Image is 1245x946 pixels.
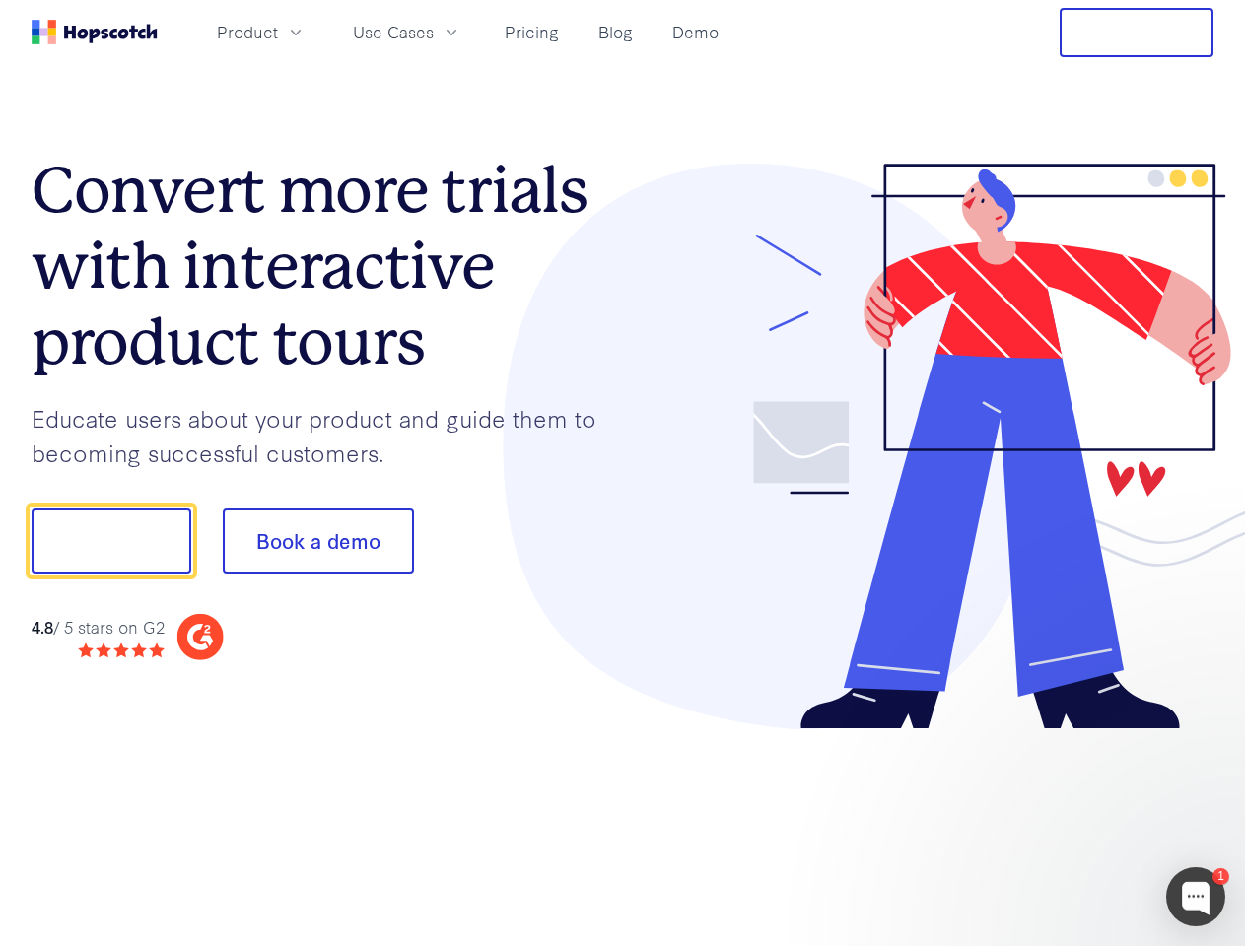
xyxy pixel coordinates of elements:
strong: 4.8 [32,615,53,638]
div: / 5 stars on G2 [32,615,165,640]
button: Free Trial [1060,8,1213,57]
a: Home [32,20,158,44]
span: Use Cases [353,20,434,44]
a: Demo [664,16,726,48]
span: Product [217,20,278,44]
button: Product [205,16,317,48]
button: Use Cases [341,16,473,48]
div: 1 [1212,868,1229,885]
p: Educate users about your product and guide them to becoming successful customers. [32,401,623,469]
button: Show me! [32,508,191,574]
a: Blog [590,16,641,48]
a: Pricing [497,16,567,48]
h1: Convert more trials with interactive product tours [32,153,623,379]
button: Book a demo [223,508,414,574]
